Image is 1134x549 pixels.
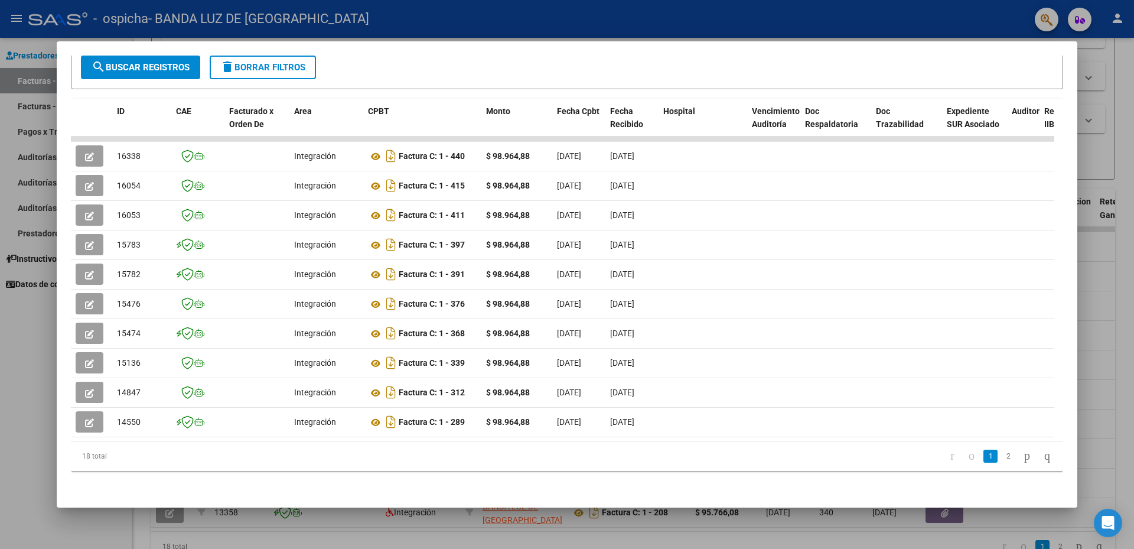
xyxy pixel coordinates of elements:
a: go to next page [1019,450,1035,463]
i: Descargar documento [383,324,399,343]
i: Descargar documento [383,353,399,372]
span: [DATE] [610,151,634,161]
i: Descargar documento [383,412,399,431]
mat-icon: delete [220,60,234,74]
datatable-header-cell: Area [289,99,363,151]
strong: Factura C: 1 - 440 [399,152,465,161]
span: Facturado x Orden De [229,106,273,129]
span: Hospital [663,106,695,116]
i: Descargar documento [383,176,399,195]
span: [DATE] [557,329,581,338]
span: [DATE] [610,329,634,338]
span: [DATE] [610,210,634,220]
a: 2 [1001,450,1015,463]
span: Integración [294,269,336,279]
span: [DATE] [610,417,634,427]
a: go to previous page [963,450,980,463]
span: [DATE] [557,181,581,190]
li: page 1 [982,446,999,466]
strong: $ 98.964,88 [486,388,530,397]
span: Retencion IIBB [1044,106,1083,129]
datatable-header-cell: Expediente SUR Asociado [942,99,1007,151]
datatable-header-cell: Doc Respaldatoria [800,99,871,151]
strong: Factura C: 1 - 415 [399,181,465,191]
span: [DATE] [610,269,634,279]
span: [DATE] [557,151,581,161]
strong: $ 98.964,88 [486,299,530,308]
strong: Factura C: 1 - 397 [399,241,465,250]
span: [DATE] [557,210,581,220]
span: Integración [294,417,336,427]
span: Integración [294,358,336,368]
datatable-header-cell: ID [112,99,171,151]
span: Vencimiento Auditoría [752,106,800,129]
strong: $ 98.964,88 [486,269,530,279]
strong: $ 98.964,88 [486,417,530,427]
datatable-header-cell: Monto [481,99,552,151]
span: ID [117,106,125,116]
datatable-header-cell: CPBT [363,99,481,151]
span: 16054 [117,181,141,190]
span: 15476 [117,299,141,308]
strong: Factura C: 1 - 411 [399,211,465,220]
span: [DATE] [557,240,581,249]
span: Doc Respaldatoria [805,106,858,129]
a: go to first page [945,450,960,463]
i: Descargar documento [383,265,399,284]
span: CAE [176,106,191,116]
span: Integración [294,210,336,220]
span: [DATE] [610,299,634,308]
button: Borrar Filtros [210,56,316,79]
a: 1 [983,450,998,463]
span: Fecha Cpbt [557,106,599,116]
strong: $ 98.964,88 [486,210,530,220]
span: Integración [294,181,336,190]
datatable-header-cell: Fecha Recibido [605,99,659,151]
span: Integración [294,388,336,397]
i: Descargar documento [383,383,399,402]
strong: Factura C: 1 - 312 [399,388,465,398]
span: Auditoria [1012,106,1047,116]
span: Integración [294,299,336,308]
span: 14550 [117,417,141,427]
datatable-header-cell: Hospital [659,99,747,151]
button: Buscar Registros [81,56,200,79]
span: [DATE] [610,388,634,397]
span: 15474 [117,329,141,338]
strong: Factura C: 1 - 391 [399,270,465,280]
span: Buscar Registros [92,62,190,73]
div: 18 total [71,441,267,471]
span: Monto [486,106,510,116]
span: 16338 [117,151,141,161]
span: Integración [294,329,336,338]
span: 15136 [117,358,141,368]
strong: $ 98.964,88 [486,329,530,338]
strong: $ 98.964,88 [486,358,530,368]
strong: $ 98.964,88 [486,151,530,161]
span: [DATE] [557,388,581,397]
span: Area [294,106,312,116]
span: [DATE] [610,181,634,190]
span: Fecha Recibido [610,106,643,129]
i: Descargar documento [383,147,399,165]
span: [DATE] [610,358,634,368]
datatable-header-cell: Auditoria [1007,99,1039,151]
datatable-header-cell: Fecha Cpbt [552,99,605,151]
span: Doc Trazabilidad [876,106,924,129]
datatable-header-cell: CAE [171,99,224,151]
datatable-header-cell: Doc Trazabilidad [871,99,942,151]
strong: Factura C: 1 - 376 [399,300,465,309]
span: 14847 [117,388,141,397]
span: Expediente SUR Asociado [947,106,999,129]
span: [DATE] [557,358,581,368]
i: Descargar documento [383,294,399,313]
strong: $ 98.964,88 [486,240,530,249]
li: page 2 [999,446,1017,466]
strong: Factura C: 1 - 289 [399,418,465,427]
datatable-header-cell: Vencimiento Auditoría [747,99,800,151]
a: go to last page [1039,450,1055,463]
datatable-header-cell: Retencion IIBB [1039,99,1087,151]
span: 16053 [117,210,141,220]
span: Integración [294,240,336,249]
span: 15782 [117,269,141,279]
